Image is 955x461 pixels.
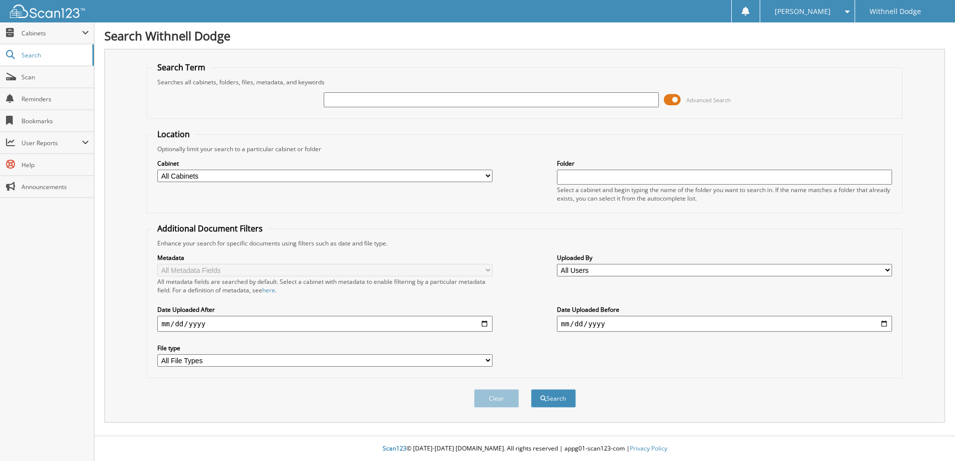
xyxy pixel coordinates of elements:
span: Scan123 [383,444,407,453]
label: Date Uploaded Before [557,305,892,314]
label: Uploaded By [557,253,892,262]
label: File type [157,344,492,352]
span: Cabinets [21,29,82,37]
button: Search [531,389,576,408]
span: Bookmarks [21,117,89,125]
legend: Location [152,129,195,140]
label: Metadata [157,253,492,262]
legend: Search Term [152,62,210,73]
span: Announcements [21,183,89,191]
input: start [157,316,492,332]
span: User Reports [21,139,82,147]
div: All metadata fields are searched by default. Select a cabinet with metadata to enable filtering b... [157,277,492,294]
legend: Additional Document Filters [152,223,268,234]
span: Reminders [21,95,89,103]
div: © [DATE]-[DATE] [DOMAIN_NAME]. All rights reserved | appg01-scan123-com | [94,437,955,461]
div: Searches all cabinets, folders, files, metadata, and keywords [152,78,897,86]
div: Select a cabinet and begin typing the name of the folder you want to search in. If the name match... [557,186,892,203]
button: Clear [474,389,519,408]
label: Cabinet [157,159,492,168]
span: Scan [21,73,89,81]
label: Date Uploaded After [157,305,492,314]
a: here [262,286,275,294]
span: Withnell Dodge [870,8,921,14]
span: Help [21,161,89,169]
div: Enhance your search for specific documents using filters such as date and file type. [152,239,897,247]
span: [PERSON_NAME] [775,8,831,14]
input: end [557,316,892,332]
a: Privacy Policy [630,444,667,453]
span: Search [21,51,87,59]
div: Optionally limit your search to a particular cabinet or folder [152,145,897,153]
img: scan123-logo-white.svg [10,4,85,18]
h1: Search Withnell Dodge [104,27,945,44]
label: Folder [557,159,892,168]
span: Advanced Search [686,96,731,104]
